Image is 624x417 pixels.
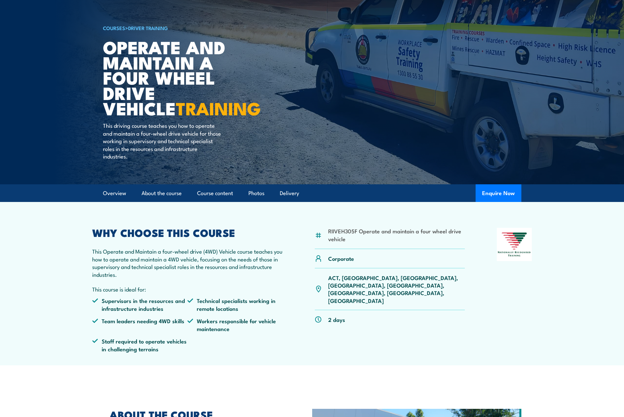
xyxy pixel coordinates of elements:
h1: Operate and Maintain a Four Wheel Drive Vehicle [103,39,264,116]
strong: TRAINING [176,94,261,121]
a: Photos [248,185,264,202]
a: Overview [103,185,126,202]
a: About the course [142,185,182,202]
p: 2 days [328,316,345,323]
li: Supervisors in the resources and infrastructure industries [92,297,188,312]
img: Nationally Recognised Training logo. [497,228,532,261]
p: Corporate [328,255,354,262]
h2: WHY CHOOSE THIS COURSE [92,228,283,237]
a: Driver Training [128,24,168,31]
li: Technical specialists working in remote locations [187,297,283,312]
a: Delivery [280,185,299,202]
p: This driving course teaches you how to operate and maintain a four-wheel drive vehicle for those ... [103,122,222,160]
li: Workers responsible for vehicle maintenance [187,317,283,332]
a: Course content [197,185,233,202]
p: ACT, [GEOGRAPHIC_DATA], [GEOGRAPHIC_DATA], [GEOGRAPHIC_DATA], [GEOGRAPHIC_DATA], [GEOGRAPHIC_DATA... [328,274,465,305]
li: Staff required to operate vehicles in challenging terrains [92,337,188,353]
a: COURSES [103,24,125,31]
li: Team leaders needing 4WD skills [92,317,188,332]
li: RIIVEH305F Operate and maintain a four wheel drive vehicle [328,227,465,242]
h6: > [103,24,264,32]
button: Enquire Now [476,184,521,202]
p: This Operate and Maintain a four-wheel drive (4WD) Vehicle course teaches you how to operate and ... [92,247,283,278]
p: This course is ideal for: [92,285,283,293]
